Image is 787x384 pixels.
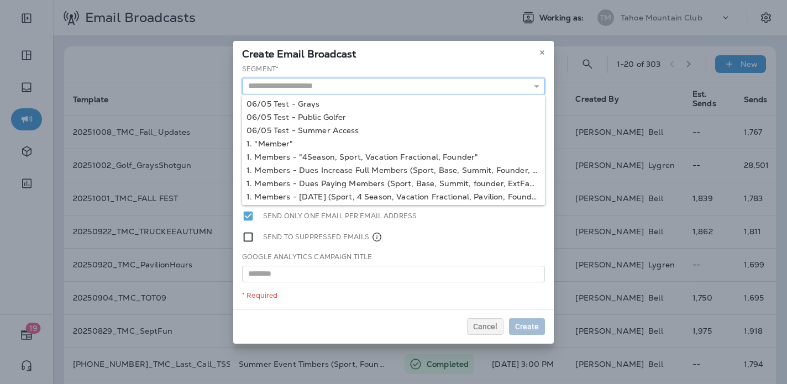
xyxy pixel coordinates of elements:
div: 1. "Member" [246,139,541,148]
div: 06/05 Test - Summer Access [246,126,541,135]
span: Create [515,323,539,330]
div: 1. Members - [DATE] (Sport, 4 Season, Vacation Fractional, Pavilion, Founder, ExtFam, Winter, Gra... [246,192,541,201]
button: Create [509,318,545,335]
div: 1. Members - Dues Paying Members (Sport, Base, Summit, founder, ExtFam -- No Honorary, Ambassador... [246,179,541,188]
div: * Required [242,291,545,300]
div: 1. Members - Dues Increase Full Members (Sport, Base, Summit, Founder, ExtFam -- No Vacation Frac... [246,166,541,175]
div: 1. Members - "4Season, Sport, Vacation Fractional, Founder" [246,152,541,161]
label: Google Analytics Campaign Title [242,253,372,261]
label: Send only one email per email address [263,210,417,222]
span: Cancel [473,323,497,330]
button: Cancel [467,318,503,335]
div: Create Email Broadcast [233,41,554,64]
div: 06/05 Test - Grays [246,99,541,108]
label: Send to suppressed emails. [263,231,382,243]
div: 06/05 Test - Public Golfer [246,113,541,122]
label: Segment [242,65,279,73]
